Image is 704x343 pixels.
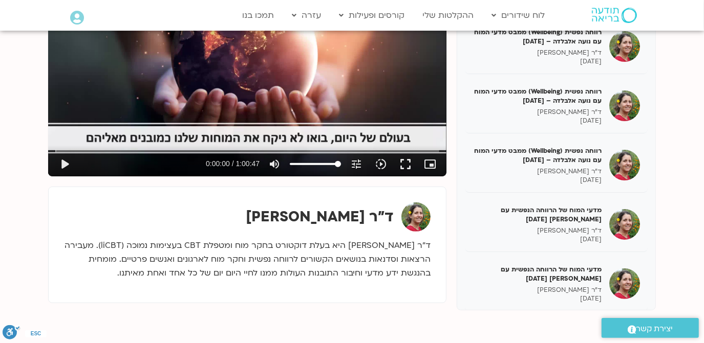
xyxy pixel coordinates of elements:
img: רווחה נפשית (Wellbeing) ממבט מדעי המוח עם נועה אלבלדה – 14/02/25 [609,90,640,121]
h5: רווחה נפשית (Wellbeing) ממבט מדעי המוח עם נועה אלבלדה – [DATE] [473,146,602,165]
p: [DATE] [473,176,602,185]
p: ד"ר [PERSON_NAME] [473,167,602,176]
img: ד"ר נועה אלבלדה [401,202,431,232]
h5: רווחה נפשית (Wellbeing) ממבט מדעי המוח עם נועה אלבלדה – [DATE] [473,28,602,46]
p: [DATE] [473,294,602,303]
a: עזרה [287,6,327,25]
span: יצירת קשר [636,322,673,336]
img: תודעה בריאה [592,8,637,23]
p: ד"ר [PERSON_NAME] [473,286,602,294]
p: [DATE] [473,117,602,125]
strong: ד"ר [PERSON_NAME] [246,207,394,226]
a: קורסים ופעילות [334,6,410,25]
p: ד"ר [PERSON_NAME] [473,49,602,57]
a: ההקלטות שלי [418,6,479,25]
a: יצירת קשר [602,318,699,338]
p: [DATE] [473,235,602,244]
p: ד״ר [PERSON_NAME] היא בעלת דוקטורט בחקר מוח ומטפלת CBT בעצימות נמוכה (liCBT). מעבירה הרצאות וסדנא... [64,239,431,280]
a: תמכו בנו [238,6,280,25]
p: ד"ר [PERSON_NAME] [473,108,602,117]
h5: מדעי המוח של הרווחה הנפשית עם [PERSON_NAME] [DATE] [473,205,602,224]
a: לוח שידורים [487,6,550,25]
p: ד"ר [PERSON_NAME] [473,226,602,235]
img: רווחה נפשית (Wellbeing) ממבט מדעי המוח עם נועה אלבלדה – 21/02/25 [609,150,640,180]
img: רווחה נפשית (Wellbeing) ממבט מדעי המוח עם נועה אלבלדה – 07/02/25 [609,31,640,62]
h5: רווחה נפשית (Wellbeing) ממבט מדעי המוח עם נועה אלבלדה – [DATE] [473,87,602,105]
img: מדעי המוח של הרווחה הנפשית עם נועה אלבלדה 28/02/25 [609,209,640,240]
img: מדעי המוח של הרווחה הנפשית עם נועה אלבלדה 07/03/25 [609,268,640,299]
h5: מדעי המוח של הרווחה הנפשית עם [PERSON_NAME] [DATE] [473,265,602,283]
p: [DATE] [473,57,602,66]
